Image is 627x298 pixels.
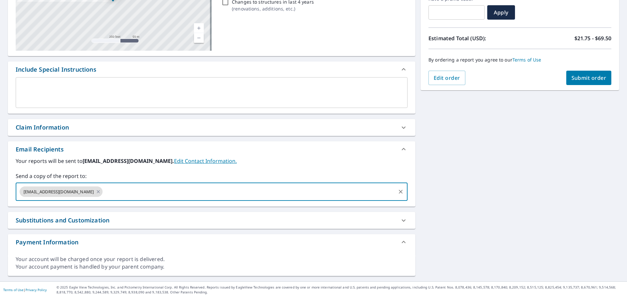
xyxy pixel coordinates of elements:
div: Include Special Instructions [16,65,96,74]
p: ( renovations, additions, etc. ) [232,5,314,12]
a: EditContactInfo [174,157,237,165]
span: [EMAIL_ADDRESS][DOMAIN_NAME] [20,189,98,195]
a: Terms of Use [3,288,24,292]
div: Email Recipients [16,145,64,154]
a: Terms of Use [512,57,541,63]
div: Your account payment is handled by your parent company. [16,263,408,271]
span: Edit order [434,74,460,81]
p: Estimated Total (USD): [428,34,520,42]
div: Substitutions and Customization [8,212,415,229]
label: Your reports will be sent to [16,157,408,165]
span: Apply [492,9,510,16]
button: Clear [396,187,405,196]
label: Send a copy of the report to: [16,172,408,180]
span: Submit order [571,74,606,81]
button: Apply [487,5,515,20]
div: Claim Information [8,119,415,136]
div: Include Special Instructions [8,61,415,77]
div: Payment Information [16,238,78,247]
div: Claim Information [16,123,69,132]
p: By ordering a report you agree to our [428,57,611,63]
div: Payment Information [8,234,415,250]
a: Privacy Policy [25,288,47,292]
div: Substitutions and Customization [16,216,109,225]
button: Edit order [428,71,465,85]
a: Current Level 17, Zoom Out [194,33,204,43]
p: $21.75 - $69.50 [574,34,611,42]
p: © 2025 Eagle View Technologies, Inc. and Pictometry International Corp. All Rights Reserved. Repo... [56,285,624,295]
p: | [3,288,47,292]
div: Your account will be charged once your report is delivered. [16,255,408,263]
b: [EMAIL_ADDRESS][DOMAIN_NAME]. [83,157,174,165]
div: [EMAIL_ADDRESS][DOMAIN_NAME] [20,186,103,197]
div: Email Recipients [8,141,415,157]
a: Current Level 17, Zoom In [194,23,204,33]
button: Submit order [566,71,612,85]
